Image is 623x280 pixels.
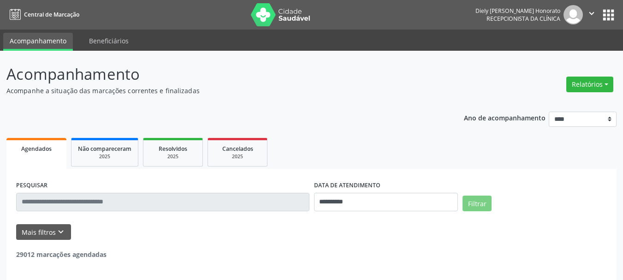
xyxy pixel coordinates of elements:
[16,179,47,193] label: PESQUISAR
[463,196,492,211] button: Filtrar
[6,86,433,95] p: Acompanhe a situação das marcações correntes e finalizadas
[587,8,597,18] i: 
[21,145,52,153] span: Agendados
[3,33,73,51] a: Acompanhamento
[222,145,253,153] span: Cancelados
[475,7,560,15] div: Diely [PERSON_NAME] Honorato
[464,112,546,123] p: Ano de acompanhamento
[83,33,135,49] a: Beneficiários
[6,7,79,22] a: Central de Marcação
[6,63,433,86] p: Acompanhamento
[564,5,583,24] img: img
[487,15,560,23] span: Recepcionista da clínica
[16,224,71,240] button: Mais filtroskeyboard_arrow_down
[583,5,600,24] button: 
[566,77,613,92] button: Relatórios
[78,145,131,153] span: Não compareceram
[78,153,131,160] div: 2025
[314,179,380,193] label: DATA DE ATENDIMENTO
[159,145,187,153] span: Resolvidos
[600,7,617,23] button: apps
[214,153,261,160] div: 2025
[150,153,196,160] div: 2025
[24,11,79,18] span: Central de Marcação
[16,250,107,259] strong: 29012 marcações agendadas
[56,227,66,237] i: keyboard_arrow_down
